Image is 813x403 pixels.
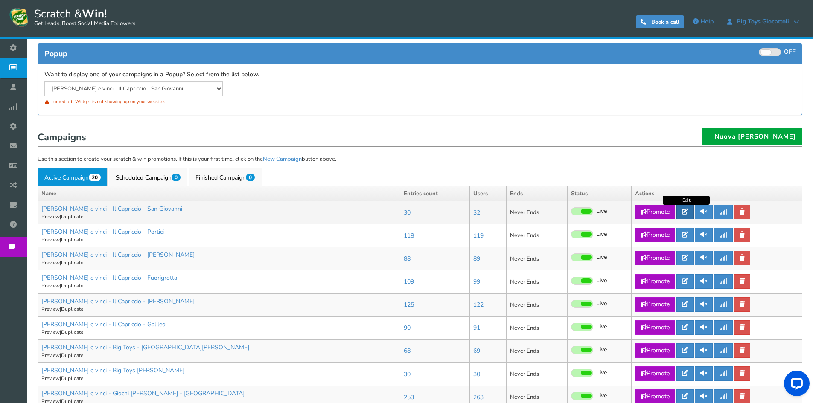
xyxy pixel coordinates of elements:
span: Scratch & [30,6,135,28]
span: Help [700,17,714,26]
a: Preview [41,306,60,313]
a: 122 [473,301,484,309]
a: [PERSON_NAME] e vinci - Il Capriccio - [PERSON_NAME] [41,297,195,305]
th: Name [38,186,400,201]
a: Preview [41,259,60,266]
span: Live [596,230,607,238]
span: 0 [246,174,255,181]
a: Promote [635,228,675,242]
a: Preview [41,213,60,220]
span: OFF [784,48,796,56]
th: Actions [632,186,802,201]
p: | [41,306,396,313]
small: Get Leads, Boost Social Media Followers [34,20,135,27]
span: Live [596,207,607,215]
a: [PERSON_NAME] e vinci - Il Capriccio - Fuorigrotta [41,274,177,282]
a: Promote [635,320,675,335]
a: Duplicate [61,352,83,359]
a: Book a call [636,15,684,28]
label: Want to display one of your campaigns in a Popup? Select from the list below. [44,71,259,79]
span: Live [596,346,607,354]
span: 20 [89,174,101,181]
p: | [41,375,396,382]
span: Big Toys Giocattoli [732,18,793,25]
a: 119 [473,232,484,240]
td: Never Ends [506,316,567,339]
a: Preview [41,236,60,243]
td: Never Ends [506,270,567,293]
a: [PERSON_NAME] e vinci - Il Capriccio - Galileo [41,320,166,328]
p: | [41,282,396,290]
a: New Campaign [263,155,302,163]
td: Never Ends [506,201,567,224]
a: 69 [473,347,480,355]
a: Duplicate [61,375,83,382]
p: | [41,352,396,359]
p: | [41,236,396,244]
a: 32 [473,209,480,217]
a: Duplicate [61,282,83,289]
th: Status [568,186,632,201]
th: Ends [506,186,567,201]
iframe: LiveChat chat widget [777,367,813,403]
a: Preview [41,352,60,359]
a: [PERSON_NAME] e vinci - Big Toys [PERSON_NAME] [41,366,184,374]
a: [PERSON_NAME] e vinci - Big Toys - [GEOGRAPHIC_DATA][PERSON_NAME] [41,343,249,351]
td: Never Ends [506,224,567,247]
a: [PERSON_NAME] e vinci - Il Capriccio - Portici [41,228,164,236]
a: 30 [404,209,411,217]
span: Popup [44,49,67,59]
p: | [41,329,396,336]
td: Never Ends [506,339,567,362]
span: Live [596,369,607,377]
a: Promote [635,274,675,289]
a: Duplicate [61,329,83,336]
strong: Win! [82,6,107,21]
p: | [41,213,396,220]
a: Active Campaign [38,168,108,186]
a: Promote [635,205,675,219]
span: Book a call [651,18,679,26]
td: Never Ends [506,247,567,270]
a: Help [688,15,718,29]
a: 91 [473,324,480,332]
a: 30 [473,370,480,378]
span: Live [596,392,607,400]
a: 109 [404,278,414,286]
div: Edit [663,196,710,205]
span: Live [596,323,607,331]
a: 68 [404,347,411,355]
div: Turned off. Widget is not showing up on your website. [44,96,414,107]
a: Preview [41,282,60,289]
a: [PERSON_NAME] e vinci - Il Capriccio - San Giovanni [41,205,182,213]
a: Duplicate [61,306,83,313]
p: | [41,259,396,267]
a: 125 [404,301,414,309]
a: 30 [404,370,411,378]
a: Scratch &Win! Get Leads, Boost Social Media Followers [9,6,135,28]
a: Nuova [PERSON_NAME] [702,128,802,145]
a: Duplicate [61,259,83,266]
a: Promote [635,297,675,312]
a: 99 [473,278,480,286]
a: [PERSON_NAME] e vinci - Giochi [PERSON_NAME] - [GEOGRAPHIC_DATA] [41,389,245,397]
a: Duplicate [61,236,83,243]
span: Live [596,277,607,285]
h1: Campaigns [38,130,802,147]
a: 253 [404,393,414,401]
span: 0 [172,174,181,181]
a: Promote [635,343,675,358]
a: Promote [635,366,675,381]
a: Promote [635,251,675,265]
td: Never Ends [506,363,567,386]
a: 89 [473,255,480,263]
a: 263 [473,393,484,401]
span: Live [596,300,607,308]
a: Finished Campaign [189,168,262,186]
a: 88 [404,255,411,263]
td: Never Ends [506,293,567,316]
a: Preview [41,375,60,382]
a: [PERSON_NAME] e vinci - Il Capriccio - [PERSON_NAME] [41,251,195,259]
a: 118 [404,232,414,240]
